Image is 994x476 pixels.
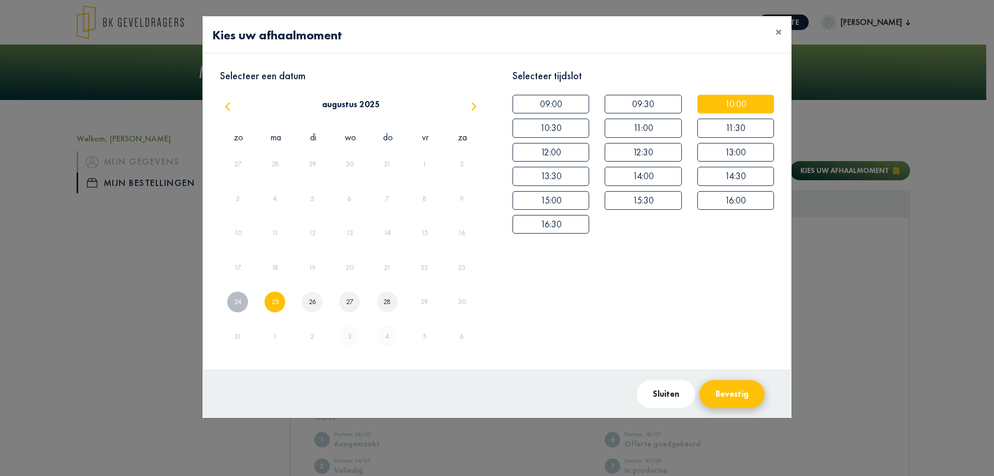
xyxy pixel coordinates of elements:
[257,284,295,319] td: 25 augustus 2025
[420,190,429,207] a: 8 augustus 2025
[257,319,295,354] td: 1 september 2025
[370,147,407,181] td: 31 juli 2025
[456,224,467,241] a: 16 augustus 2025
[270,224,281,241] a: 11 augustus 2025
[697,143,774,162] button: 13:00
[220,319,257,354] td: 31 augustus 2025
[257,215,295,250] td: 11 augustus 2025
[382,155,393,172] a: 31 juli 2025
[232,224,244,241] a: 10 augustus 2025
[220,69,481,82] h3: Selecteer een datum
[381,293,393,310] a: 28 augustus 2025
[220,147,257,181] td: 27 juli 2025
[456,128,469,147] a: zaterdag
[370,250,407,285] td: 21 augustus 2025
[776,24,782,40] span: ×
[257,250,295,285] td: 18 augustus 2025
[383,190,391,207] a: 7 augustus 2025
[232,155,244,172] a: 27 juli 2025
[444,215,481,250] td: 16 augustus 2025
[605,191,681,210] button: 15:30
[271,328,279,345] a: 1 september 2025
[332,250,369,285] td: 20 augustus 2025
[332,147,369,181] td: 30 juli 2025
[295,319,332,354] td: 2 september 2025
[343,128,358,147] a: woensdag
[407,250,444,285] td: 22 augustus 2025
[444,319,481,354] td: 6 september 2025
[407,284,444,319] td: 29 augustus 2025
[220,181,257,216] td: 3 augustus 2025
[345,328,354,345] a: 3 september 2025
[233,190,242,207] a: 3 augustus 2025
[444,181,481,216] td: 9 augustus 2025
[513,167,589,185] button: 13:30
[257,181,295,216] td: 4 augustus 2025
[306,155,318,172] a: 29 juli 2025
[232,293,244,310] a: 24 augustus 2025
[419,224,430,241] a: 15 augustus 2025
[456,259,467,276] a: 23 augustus 2025
[343,259,356,276] a: 20 augustus 2025
[269,155,281,172] a: 28 juli 2025
[370,215,407,250] td: 14 augustus 2025
[407,181,444,216] td: 8 augustus 2025
[295,215,332,250] td: 12 augustus 2025
[456,293,468,310] a: 30 augustus 2025
[269,259,281,276] a: 18 augustus 2025
[444,147,481,181] td: 2 augustus 2025
[407,319,444,354] td: 5 september 2025
[343,155,356,172] a: 30 juli 2025
[513,69,774,82] h3: Selecteer tijdslot
[513,119,589,137] button: 10:30
[458,190,466,207] a: 9 augustus 2025
[418,293,430,310] a: 29 augustus 2025
[382,224,393,241] a: 14 augustus 2025
[370,319,407,354] td: 4 september 2025
[444,284,481,319] td: 30 augustus 2025
[220,284,257,319] td: 24 augustus 2025
[220,250,257,285] td: 17 augustus 2025
[306,293,318,310] a: 26 augustus 2025
[308,190,316,207] a: 5 augustus 2025
[232,328,243,345] a: 31 augustus 2025
[370,284,407,319] td: 28 augustus 2025
[295,181,332,216] td: 5 augustus 2025
[220,215,257,250] td: 10 augustus 2025
[295,250,332,285] td: 19 augustus 2025
[269,293,281,310] a: 25 augustus 2025
[407,147,444,181] td: 1 augustus 2025
[420,128,431,147] a: vrijdag
[269,128,283,147] a: maandag
[605,143,681,162] button: 12:30
[458,328,466,345] a: 6 september 2025
[697,191,774,210] button: 16:00
[420,328,429,345] a: 5 september 2025
[308,328,316,345] a: 2 september 2025
[332,181,369,216] td: 6 augustus 2025
[306,259,318,276] a: 19 augustus 2025
[220,96,235,114] button: Previous month
[370,181,407,216] td: 7 augustus 2025
[605,167,681,185] button: 14:00
[295,147,332,181] td: 29 juli 2025
[697,95,774,113] button: 10:00
[232,128,245,147] a: zondag
[232,259,243,276] a: 17 augustus 2025
[332,319,369,354] td: 3 september 2025
[308,128,318,147] a: dinsdag
[382,259,393,276] a: 21 augustus 2025
[697,119,774,137] button: 11:30
[513,215,589,234] button: 16:30
[444,250,481,285] td: 23 augustus 2025
[458,155,466,172] a: 2 augustus 2025
[605,95,681,113] button: 09:30
[513,143,589,162] button: 12:00
[295,284,332,319] td: 26 augustus 2025
[513,95,589,113] button: 09:00
[699,380,765,408] button: Bevestig
[420,155,429,172] a: 1 augustus 2025
[513,191,589,210] button: 15:00
[697,167,774,185] button: 14:30
[332,284,369,319] td: 27 augustus 2025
